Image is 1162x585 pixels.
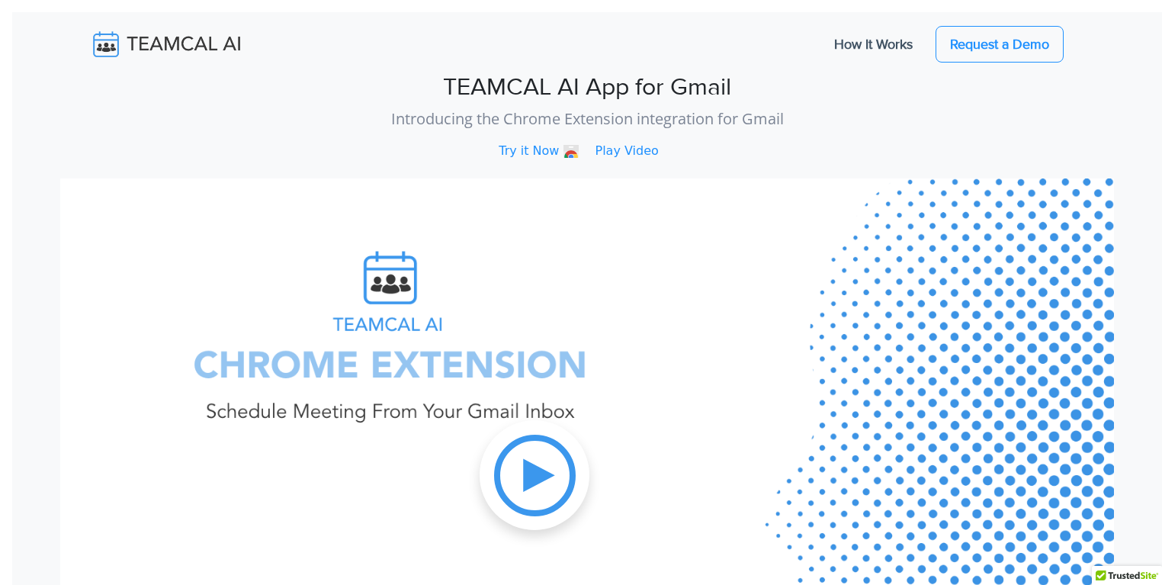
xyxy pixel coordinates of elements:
h2: TEAMCAL AI App for Gmail [49,73,1125,102]
p: Introducing the Chrome Extension integration for Gmail [49,108,1125,130]
a: Request a Demo [936,26,1064,63]
a: Play Video [595,142,676,160]
img: chrome_web_store_icon.png [563,145,579,158]
a: How It Works [819,28,928,60]
a: Try it Now [499,142,585,160]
